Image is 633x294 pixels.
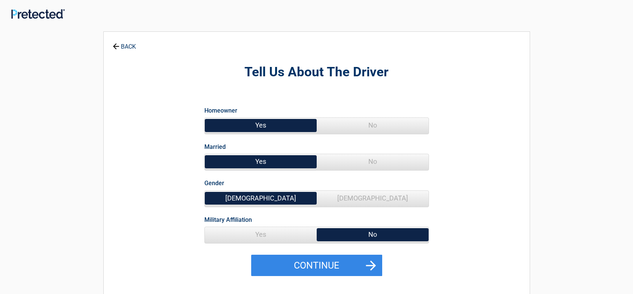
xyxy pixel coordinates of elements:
[204,215,252,225] label: Military Affiliation
[205,154,317,169] span: Yes
[11,9,65,19] img: Main Logo
[317,154,429,169] span: No
[204,142,226,152] label: Married
[205,191,317,206] span: [DEMOGRAPHIC_DATA]
[111,37,137,50] a: BACK
[317,118,429,133] span: No
[205,118,317,133] span: Yes
[317,227,429,242] span: No
[204,178,224,188] label: Gender
[251,255,382,276] button: Continue
[204,105,237,116] label: Homeowner
[205,227,317,242] span: Yes
[317,191,429,206] span: [DEMOGRAPHIC_DATA]
[145,64,489,81] h2: Tell Us About The Driver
